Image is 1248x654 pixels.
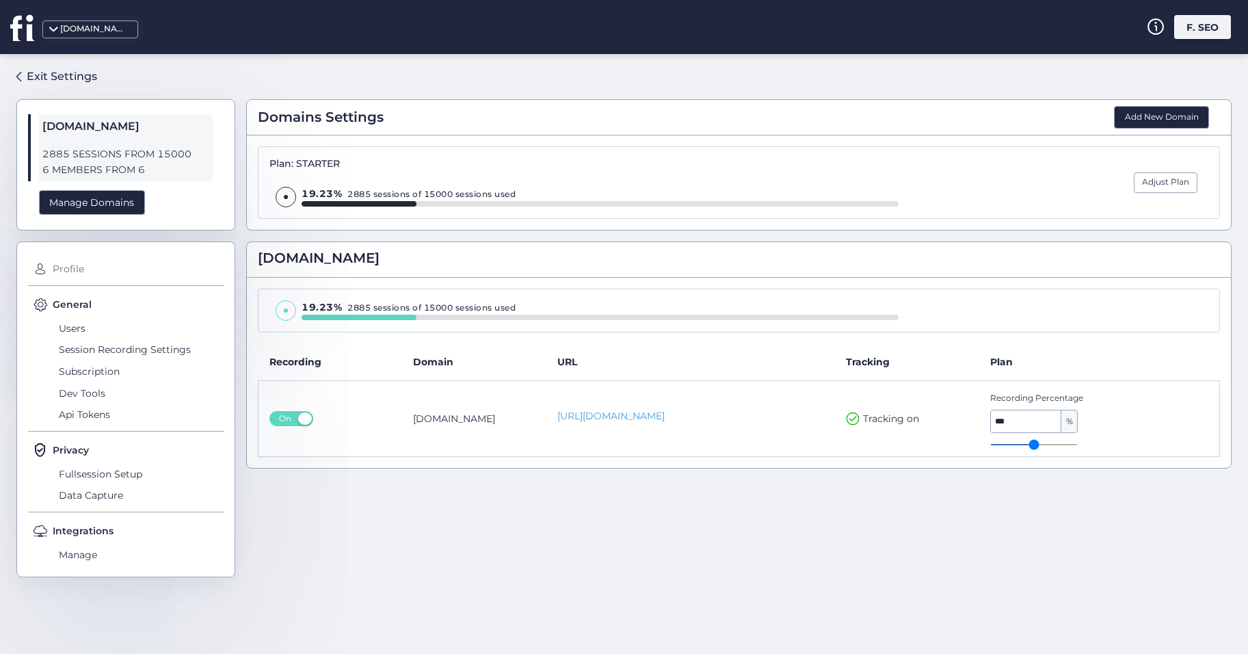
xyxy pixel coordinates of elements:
a: Exit Settings [16,65,97,88]
span: Integrations [53,523,114,538]
div: Plan: STARTER [269,158,899,170]
div: F. SEO [1174,15,1231,39]
button: Add New Domain [1114,106,1209,129]
span: Session Recording Settings [55,339,224,361]
div: Manage Domains [39,190,145,215]
span: Domains Settings [258,107,384,128]
div: Exit Settings [27,68,97,85]
span: Tracking on [863,411,919,426]
th: Tracking [835,343,979,381]
span: Manage [55,544,224,566]
button: On [269,411,313,426]
th: URL [546,343,835,381]
a: [URL][DOMAIN_NAME] [557,409,824,423]
span: 19.23% [302,187,342,200]
div: 2885 sessions of 15000 sessions used [302,300,898,315]
span: General [53,297,92,312]
button: Adjust Plan [1134,172,1197,193]
span: Subscription [55,361,224,382]
span: Fullsession Setup [55,463,224,485]
span: [DOMAIN_NAME] [258,248,380,269]
span: 2885 SESSIONS FROM 15000 [42,146,209,162]
span: Profile [49,259,224,280]
div: [DOMAIN_NAME] [60,23,129,36]
span: [DOMAIN_NAME] [42,118,209,135]
span: Recording Percentage [990,392,1165,405]
th: Recording [258,343,403,381]
span: Privacy [53,443,89,458]
th: Domain [402,343,546,381]
span: 19.23% [302,301,342,313]
th: Plan [979,343,1220,381]
span: Api Tokens [55,404,224,426]
div: 2885 sessions of 15000 sessions used [302,187,898,201]
span: On [274,411,296,426]
td: [DOMAIN_NAME] [402,380,546,456]
span: Dev Tools [55,382,224,404]
span: % [1061,410,1077,432]
span: 6 MEMBERS FROM 6 [42,162,209,178]
span: Data Capture [55,485,224,507]
span: Users [55,317,224,339]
